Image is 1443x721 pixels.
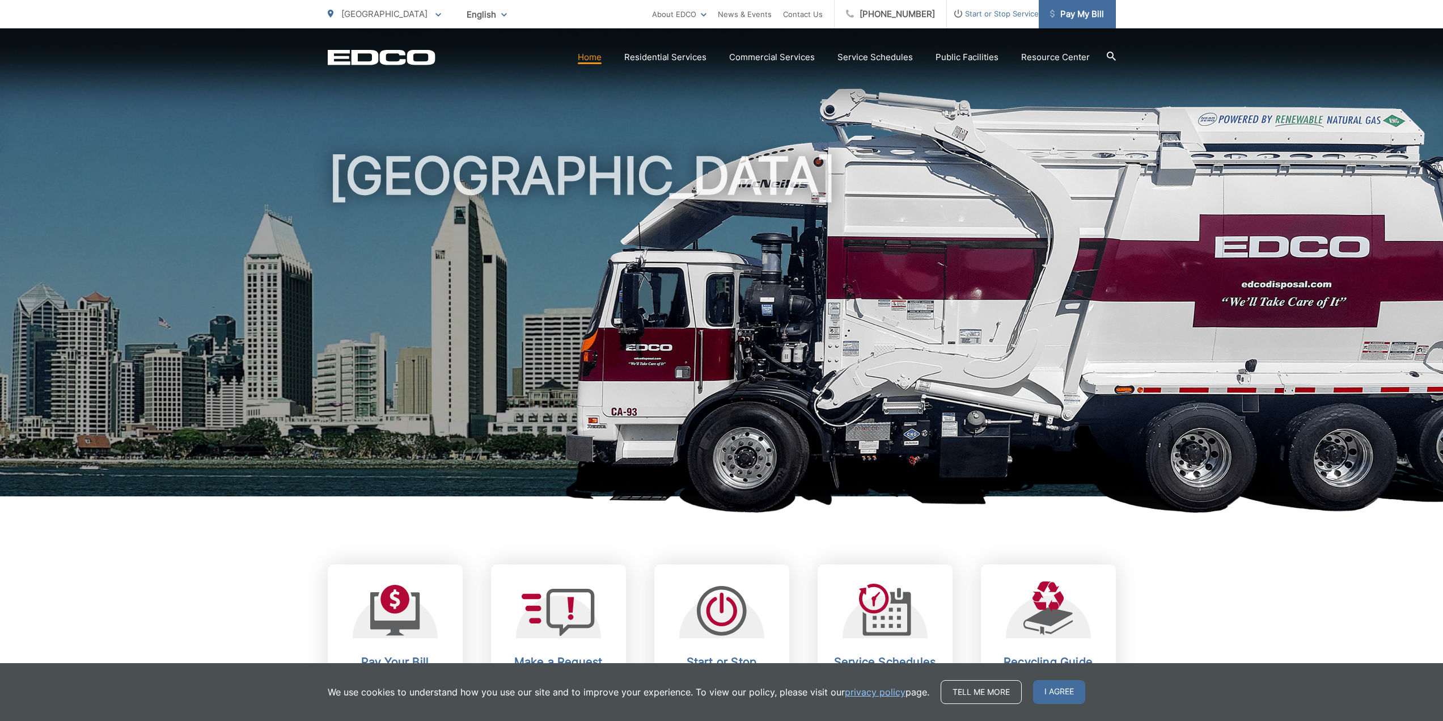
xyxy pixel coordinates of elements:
a: privacy policy [845,685,905,699]
h2: Start or Stop Service [666,655,778,682]
a: Commercial Services [729,50,815,64]
span: [GEOGRAPHIC_DATA] [341,9,428,19]
a: About EDCO [652,7,706,21]
span: Pay My Bill [1050,7,1104,21]
h2: Pay Your Bill [339,655,451,669]
a: Home [578,50,602,64]
h1: [GEOGRAPHIC_DATA] [328,147,1116,507]
a: Residential Services [624,50,706,64]
a: EDCD logo. Return to the homepage. [328,49,435,65]
a: Resource Center [1021,50,1090,64]
a: Tell me more [941,680,1022,704]
span: I agree [1033,680,1085,704]
p: We use cookies to understand how you use our site and to improve your experience. To view our pol... [328,685,929,699]
h2: Make a Request [502,655,615,669]
a: Contact Us [783,7,823,21]
a: News & Events [718,7,772,21]
a: Public Facilities [936,50,998,64]
span: English [458,5,515,24]
h2: Recycling Guide [992,655,1105,669]
a: Service Schedules [837,50,913,64]
h2: Service Schedules [829,655,941,669]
